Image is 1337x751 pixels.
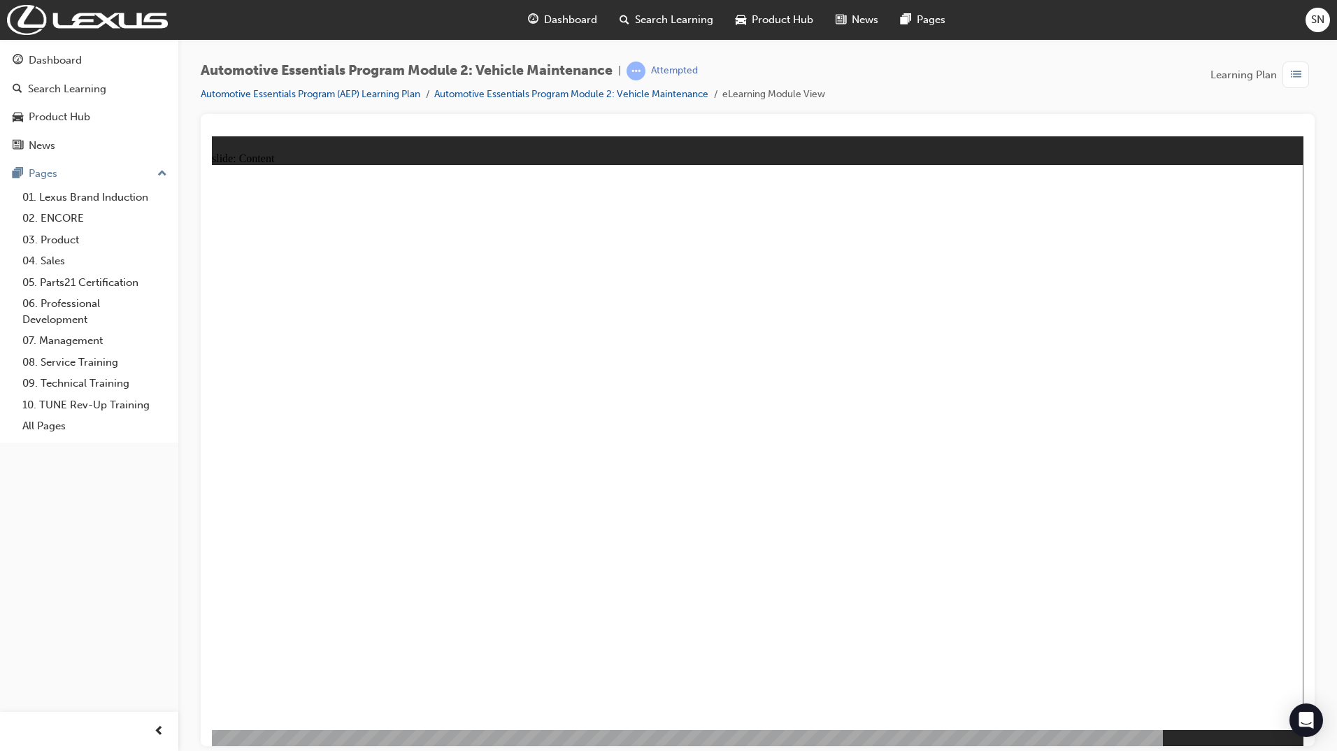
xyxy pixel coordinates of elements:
[651,64,698,78] div: Attempted
[201,88,420,100] a: Automotive Essentials Program (AEP) Learning Plan
[6,76,173,102] a: Search Learning
[17,352,173,373] a: 08. Service Training
[620,11,629,29] span: search-icon
[852,12,878,28] span: News
[635,12,713,28] span: Search Learning
[29,138,55,154] div: News
[6,161,173,187] button: Pages
[1289,703,1323,737] div: Open Intercom Messenger
[13,111,23,124] span: car-icon
[736,11,746,29] span: car-icon
[724,6,824,34] a: car-iconProduct Hub
[836,11,846,29] span: news-icon
[17,250,173,272] a: 04. Sales
[29,166,57,182] div: Pages
[7,5,168,35] img: Trak
[544,12,597,28] span: Dashboard
[17,208,173,229] a: 02. ENCORE
[17,229,173,251] a: 03. Product
[17,187,173,208] a: 01. Lexus Brand Induction
[17,394,173,416] a: 10. TUNE Rev-Up Training
[17,415,173,437] a: All Pages
[157,165,167,183] span: up-icon
[17,330,173,352] a: 07. Management
[13,168,23,180] span: pages-icon
[13,83,22,96] span: search-icon
[13,55,23,67] span: guage-icon
[17,373,173,394] a: 09. Technical Training
[154,723,164,741] span: prev-icon
[1291,66,1301,84] span: list-icon
[28,81,106,97] div: Search Learning
[1311,12,1324,28] span: SN
[722,87,825,103] li: eLearning Module View
[889,6,957,34] a: pages-iconPages
[1210,62,1315,88] button: Learning Plan
[752,12,813,28] span: Product Hub
[6,133,173,159] a: News
[29,52,82,69] div: Dashboard
[6,48,173,73] a: Dashboard
[29,109,90,125] div: Product Hub
[627,62,645,80] span: learningRecordVerb_ATTEMPT-icon
[13,140,23,152] span: news-icon
[528,11,538,29] span: guage-icon
[6,104,173,130] a: Product Hub
[901,11,911,29] span: pages-icon
[201,63,613,79] span: Automotive Essentials Program Module 2: Vehicle Maintenance
[17,293,173,330] a: 06. Professional Development
[6,45,173,161] button: DashboardSearch LearningProduct HubNews
[917,12,945,28] span: Pages
[434,88,708,100] a: Automotive Essentials Program Module 2: Vehicle Maintenance
[824,6,889,34] a: news-iconNews
[17,272,173,294] a: 05. Parts21 Certification
[517,6,608,34] a: guage-iconDashboard
[1210,67,1277,83] span: Learning Plan
[1306,8,1330,32] button: SN
[608,6,724,34] a: search-iconSearch Learning
[618,63,621,79] span: |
